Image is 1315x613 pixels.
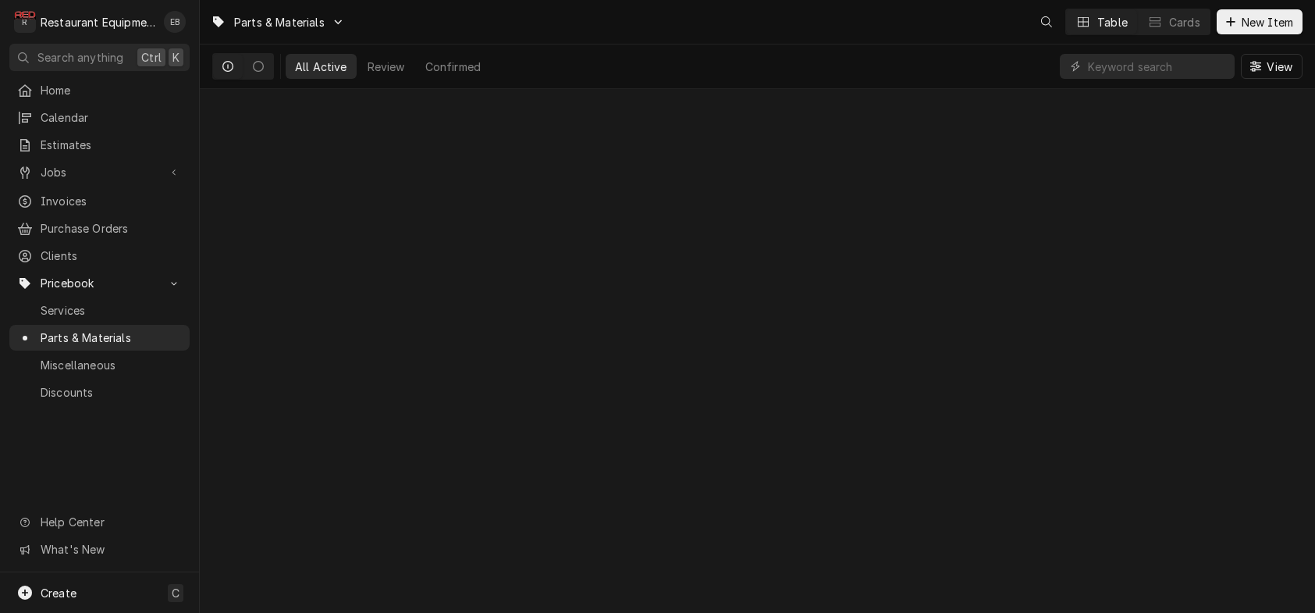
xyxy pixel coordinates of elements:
span: New Item [1239,14,1296,30]
a: Go to Pricebook [9,270,190,296]
span: Purchase Orders [41,220,182,237]
span: K [172,49,179,66]
div: Table [1097,14,1128,30]
span: Services [41,302,182,319]
a: Home [9,77,190,103]
div: Confirmed [425,59,481,75]
div: All Active [295,59,347,75]
span: What's New [41,541,180,558]
span: Calendar [41,109,182,126]
button: View [1241,54,1303,79]
span: Pricebook [41,275,158,291]
a: Invoices [9,188,190,214]
a: Go to Jobs [9,159,190,185]
span: Clients [41,248,182,264]
input: Keyword search [1088,54,1227,79]
span: Create [41,586,76,600]
button: Open search [1034,9,1059,34]
a: Go to Help Center [9,509,190,535]
div: EB [164,11,186,33]
span: Home [41,82,182,98]
div: Emily Bird's Avatar [164,11,186,33]
span: Parts & Materials [234,14,325,30]
a: Calendar [9,105,190,130]
a: Miscellaneous [9,352,190,378]
span: Parts & Materials [41,330,182,346]
a: Estimates [9,132,190,158]
div: Restaurant Equipment Diagnostics's Avatar [14,11,36,33]
span: Discounts [41,384,182,401]
div: Cards [1169,14,1200,30]
span: Estimates [41,137,182,153]
a: Services [9,298,190,323]
span: Miscellaneous [41,357,182,373]
button: New Item [1217,9,1303,34]
div: Review [368,59,405,75]
div: R [14,11,36,33]
span: C [172,585,179,601]
span: Invoices [41,193,182,209]
div: Restaurant Equipment Diagnostics [41,14,155,30]
a: Purchase Orders [9,216,190,241]
a: Discounts [9,380,190,405]
a: Clients [9,243,190,269]
a: Go to Parts & Materials [204,9,351,35]
a: Parts & Materials [9,325,190,351]
a: Go to What's New [9,536,190,562]
button: Search anythingCtrlK [9,44,190,71]
span: Help Center [41,514,180,530]
span: Search anything [37,49,123,66]
span: Jobs [41,164,158,180]
span: View [1263,59,1295,75]
span: Ctrl [141,49,162,66]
